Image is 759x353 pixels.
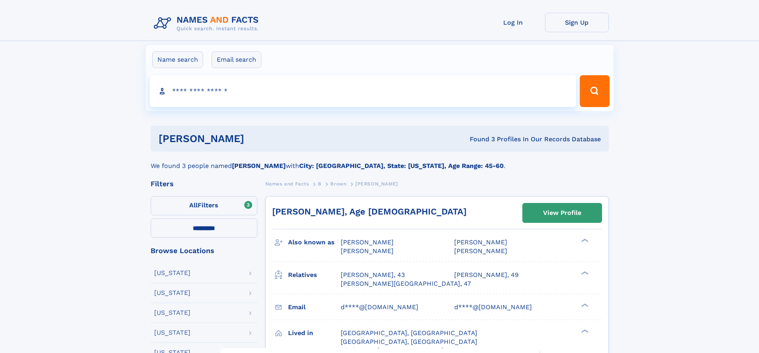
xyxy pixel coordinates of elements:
[288,300,341,314] h3: Email
[152,51,203,68] label: Name search
[341,247,394,255] span: [PERSON_NAME]
[151,13,265,34] img: Logo Names and Facts
[341,338,477,345] span: [GEOGRAPHIC_DATA], [GEOGRAPHIC_DATA]
[481,13,545,32] a: Log In
[357,135,601,144] div: Found 3 Profiles In Our Records Database
[299,162,504,170] b: City: [GEOGRAPHIC_DATA], State: [US_STATE], Age Range: 45-60
[151,196,257,215] label: Filters
[341,279,471,288] a: [PERSON_NAME][GEOGRAPHIC_DATA], 47
[150,75,577,107] input: search input
[154,290,190,296] div: [US_STATE]
[454,271,519,279] a: [PERSON_NAME], 49
[580,75,609,107] button: Search Button
[151,247,257,254] div: Browse Locations
[154,270,190,276] div: [US_STATE]
[272,207,467,216] a: [PERSON_NAME], Age [DEMOGRAPHIC_DATA]
[341,329,477,337] span: [GEOGRAPHIC_DATA], [GEOGRAPHIC_DATA]
[288,236,341,249] h3: Also known as
[318,179,322,189] a: B
[151,180,257,187] div: Filters
[543,204,581,222] div: View Profile
[154,310,190,316] div: [US_STATE]
[151,152,609,171] div: We found 3 people named with .
[579,238,589,243] div: ❯
[318,181,322,187] span: B
[355,181,398,187] span: [PERSON_NAME]
[579,302,589,308] div: ❯
[288,268,341,282] h3: Relatives
[545,13,609,32] a: Sign Up
[154,330,190,336] div: [US_STATE]
[265,179,309,189] a: Names and Facts
[212,51,261,68] label: Email search
[330,179,346,189] a: Brown
[579,328,589,333] div: ❯
[579,270,589,275] div: ❯
[159,134,357,144] h1: [PERSON_NAME]
[523,203,602,222] a: View Profile
[341,271,405,279] a: [PERSON_NAME], 43
[454,247,507,255] span: [PERSON_NAME]
[341,238,394,246] span: [PERSON_NAME]
[232,162,286,170] b: [PERSON_NAME]
[454,238,507,246] span: [PERSON_NAME]
[330,181,346,187] span: Brown
[288,326,341,340] h3: Lived in
[189,201,198,209] span: All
